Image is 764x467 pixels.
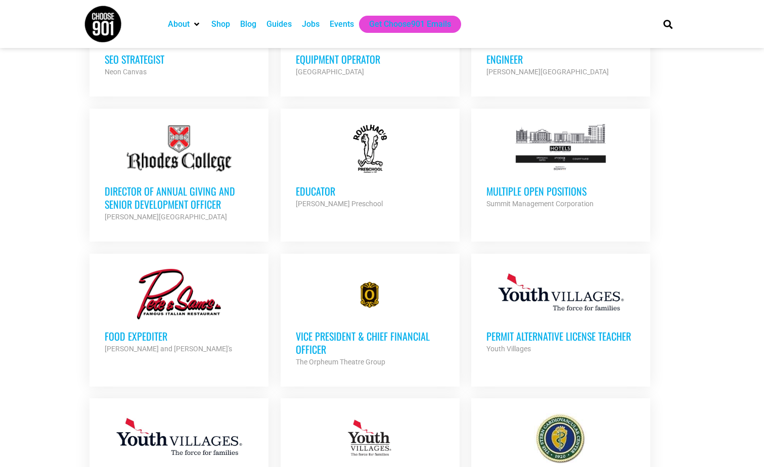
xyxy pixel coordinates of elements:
a: Educator [PERSON_NAME] Preschool [281,109,460,225]
a: Shop [211,18,230,30]
h3: SEO Strategist [105,53,253,66]
a: Multiple Open Positions Summit Management Corporation [471,109,650,225]
strong: Summit Management Corporation [486,200,594,208]
strong: [GEOGRAPHIC_DATA] [296,68,364,76]
strong: [PERSON_NAME] and [PERSON_NAME]'s [105,345,232,353]
a: Events [330,18,354,30]
strong: [PERSON_NAME][GEOGRAPHIC_DATA] [486,68,609,76]
a: Food Expediter [PERSON_NAME] and [PERSON_NAME]'s [89,254,268,370]
a: Get Choose901 Emails [369,18,451,30]
h3: Food Expediter [105,330,253,343]
div: About [163,16,206,33]
h3: Director of Annual Giving and Senior Development Officer [105,184,253,211]
strong: The Orpheum Theatre Group [296,358,385,366]
a: Permit Alternative License Teacher Youth Villages [471,254,650,370]
a: Vice President & Chief Financial Officer The Orpheum Theatre Group [281,254,460,383]
h3: Multiple Open Positions [486,184,635,198]
nav: Main nav [163,16,646,33]
strong: [PERSON_NAME][GEOGRAPHIC_DATA] [105,213,227,221]
div: Search [659,16,676,32]
h3: Engineer [486,53,635,66]
a: Jobs [302,18,320,30]
h3: Permit Alternative License Teacher [486,330,635,343]
strong: [PERSON_NAME] Preschool [296,200,383,208]
a: Director of Annual Giving and Senior Development Officer [PERSON_NAME][GEOGRAPHIC_DATA] [89,109,268,238]
h3: Equipment Operator [296,53,444,66]
a: Blog [240,18,256,30]
a: Guides [266,18,292,30]
h3: Educator [296,184,444,198]
h3: Vice President & Chief Financial Officer [296,330,444,356]
strong: Neon Canvas [105,68,147,76]
a: About [168,18,190,30]
strong: Youth Villages [486,345,531,353]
